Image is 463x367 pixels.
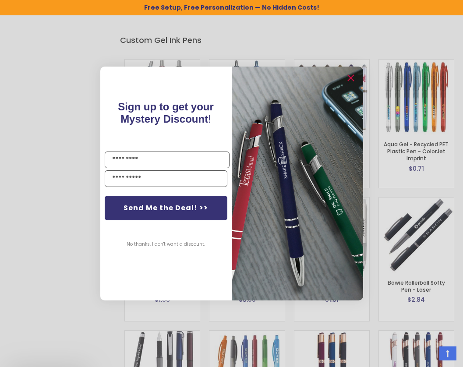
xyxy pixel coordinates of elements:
span: ! [118,101,214,125]
button: No thanks, I don't want a discount. [122,233,209,255]
input: YOUR EMAIL [105,170,227,187]
img: 081b18bf-2f98-4675-a917-09431eb06994.jpeg [232,67,363,300]
span: Sign up to get your Mystery Discount [118,101,214,125]
button: Send Me the Deal! >> [105,196,227,220]
button: Close dialog [344,71,358,85]
iframe: Google Customer Reviews [391,343,463,367]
